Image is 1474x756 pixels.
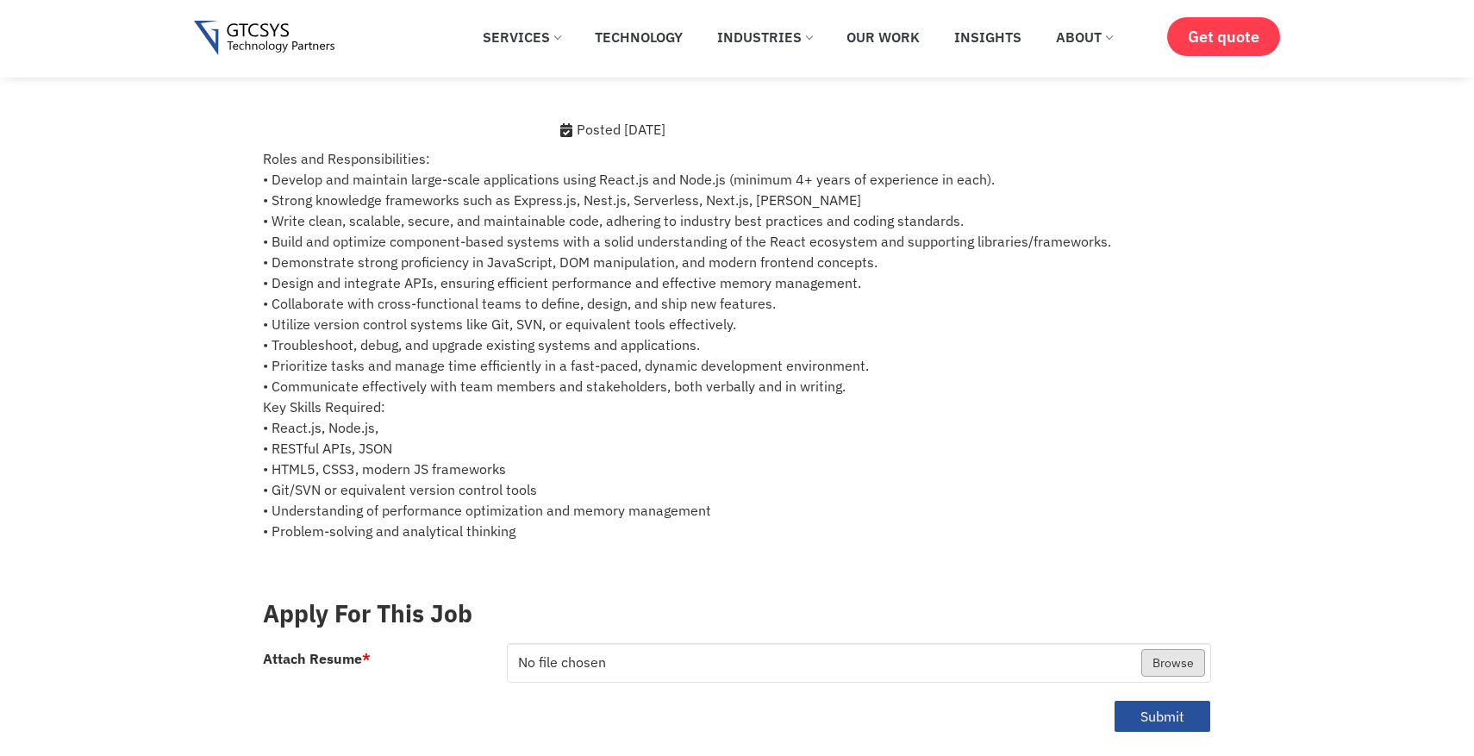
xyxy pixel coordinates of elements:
h3: Apply For This Job [263,599,1211,628]
a: Services [470,18,573,56]
img: Gtcsys logo [194,21,334,56]
a: About [1043,18,1125,56]
span: Get quote [1188,28,1259,46]
a: Insights [941,18,1034,56]
p: Roles and Responsibilities: • Develop and maintain large-scale applications using React.js and No... [263,148,1211,541]
a: Technology [582,18,696,56]
iframe: chat widget [1367,648,1474,730]
label: Attach Resume [263,652,371,665]
button: Submit [1114,700,1211,734]
a: Industries [704,18,825,56]
a: Get quote [1167,17,1280,56]
a: Our Work [834,18,933,56]
div: Posted [DATE] [560,119,758,140]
